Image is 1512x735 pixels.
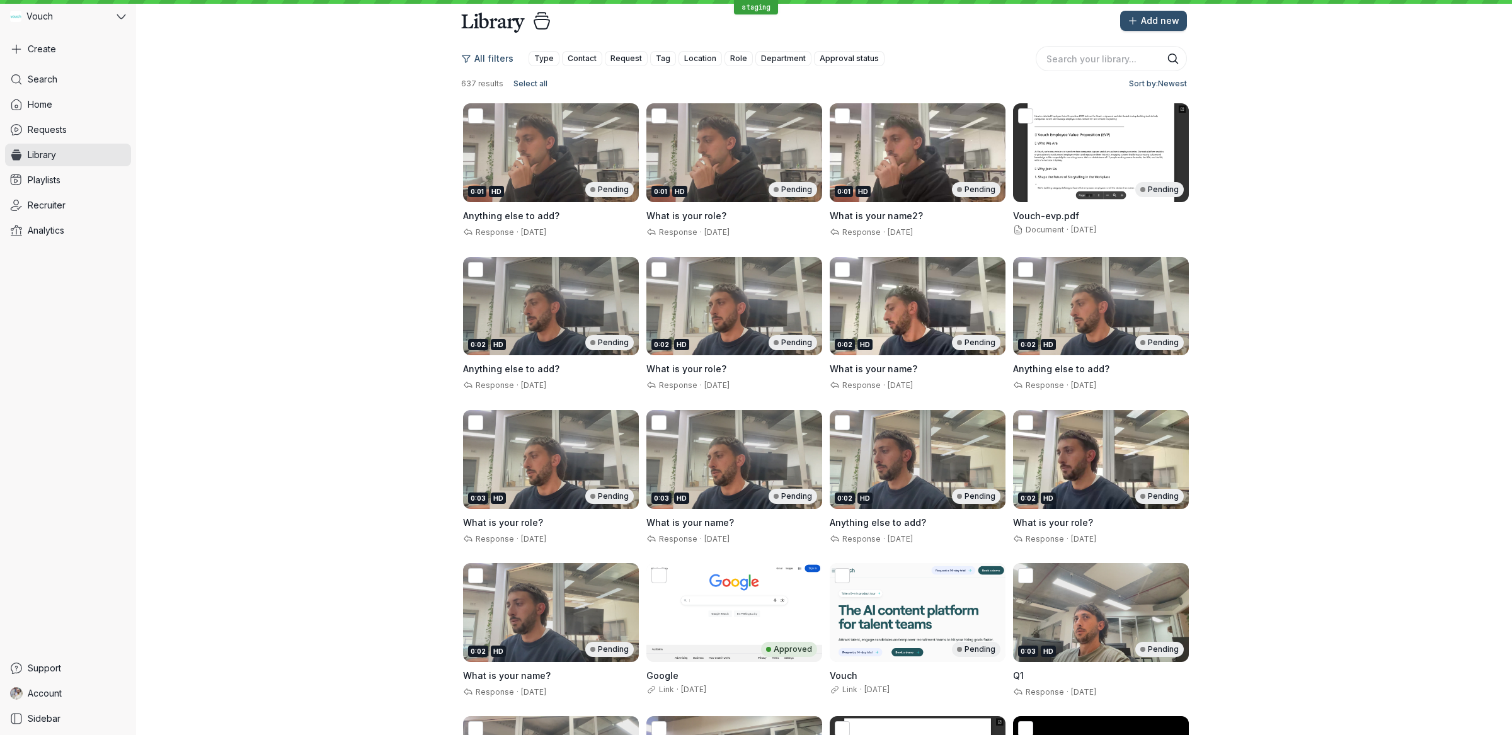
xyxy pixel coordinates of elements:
span: [DATE] [521,227,546,237]
button: Tag [650,51,676,66]
div: Pending [585,335,634,350]
span: [DATE] [1071,380,1096,390]
div: 0:02 [1018,339,1038,350]
span: Add new [1141,14,1179,27]
span: What is your name2? [830,210,923,221]
span: Response [656,534,697,544]
span: What is your name? [463,670,551,681]
span: Anything else to add? [463,363,559,374]
span: · [514,534,521,544]
button: Search [1167,52,1179,65]
span: [DATE] [888,534,913,544]
button: Department [755,51,811,66]
input: Search your library... [1036,46,1187,71]
a: Sidebar [5,707,131,730]
div: Pending [769,182,817,197]
div: HD [1041,646,1056,657]
span: Anything else to add? [463,210,559,221]
span: Home [28,98,52,111]
span: · [1064,534,1071,544]
span: Select all [513,77,547,90]
span: Response [473,380,514,390]
span: Department [761,52,806,65]
span: Response [840,380,881,390]
a: Requests [5,118,131,141]
span: Response [473,687,514,697]
button: Type [529,51,559,66]
div: 0:03 [468,493,488,504]
div: HD [1041,339,1056,350]
h1: Library [461,8,524,33]
span: What is your role? [1013,517,1093,528]
img: Vouch avatar [10,11,21,22]
a: Recruiter [5,194,131,217]
span: [DATE] [704,227,730,237]
span: Response [840,227,881,237]
a: Library [5,144,131,166]
a: Home [5,93,131,116]
span: Response [1023,687,1064,697]
span: Document [1013,225,1064,234]
div: HD [491,646,506,657]
span: [DATE] [1071,534,1096,544]
span: Link [830,685,857,694]
span: · [1064,687,1071,697]
div: HD [1041,493,1056,504]
div: HD [857,493,873,504]
span: [DATE] [521,687,546,697]
span: · [857,685,864,695]
span: Vouch [830,670,857,681]
span: Library [28,149,56,161]
div: Vouch [5,5,114,28]
div: Pending [1135,489,1184,504]
div: 0:02 [1018,493,1038,504]
button: Contact [562,51,602,66]
div: 0:01 [651,186,670,197]
span: [DATE] [888,380,913,390]
span: · [697,534,704,544]
span: · [881,534,888,544]
span: Search [28,73,57,86]
div: 0:02 [468,339,488,350]
a: Gary Zurnamer avatarAccount [5,682,131,705]
span: Google [646,670,679,681]
span: Sidebar [28,712,60,725]
div: HD [491,339,506,350]
span: Response [840,534,881,544]
div: Pending [585,182,634,197]
span: [DATE] [704,534,730,544]
span: Q1 [1013,670,1024,681]
span: What is your role? [463,517,543,528]
div: Pending [952,182,1000,197]
span: Location [684,52,716,65]
span: 637 results [461,79,503,89]
span: · [697,227,704,237]
button: Vouch avatarVouch [5,5,131,28]
span: · [881,227,888,237]
span: Vouch-evp.pdf [1013,210,1079,221]
div: Pending [1135,642,1184,657]
div: Pending [952,489,1000,504]
span: Request [610,52,642,65]
span: [DATE] [521,380,546,390]
span: Playlists [28,174,60,186]
span: Response [1023,380,1064,390]
button: Add new [1120,11,1187,31]
span: What is your name? [646,517,734,528]
span: What is your name? [830,363,917,374]
span: Tag [656,52,670,65]
div: 0:03 [651,493,672,504]
div: Pending [769,489,817,504]
div: Pending [585,642,634,657]
span: What is your role? [646,210,726,221]
span: · [514,687,521,697]
button: Location [679,51,722,66]
a: Playlists [5,169,131,191]
button: Create [5,38,131,60]
span: Create [28,43,56,55]
span: Anything else to add? [1013,363,1109,374]
span: · [697,380,704,390]
div: HD [489,186,504,197]
span: · [514,227,521,237]
a: Analytics [5,219,131,242]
